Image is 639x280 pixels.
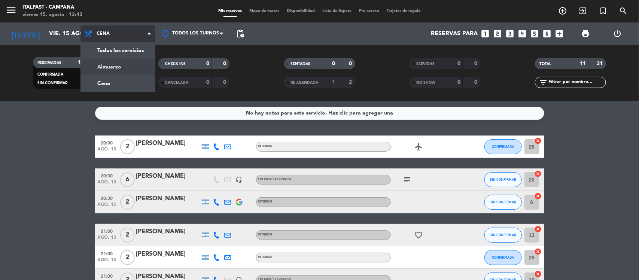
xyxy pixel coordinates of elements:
[120,250,135,265] span: 2
[246,9,283,13] span: Mapa de mesas
[581,29,590,38] span: print
[414,231,423,240] i: favorite_border
[236,29,245,38] span: pending_actions
[165,62,186,66] span: CHECK INS
[332,61,335,66] strong: 0
[535,170,542,177] i: cancel
[416,81,435,85] span: NO SHOW
[246,109,393,118] div: No hay notas para este servicio. Haz clic para agregar una
[165,81,188,85] span: CANCELADA
[457,80,460,85] strong: 0
[580,61,586,66] strong: 11
[120,195,135,210] span: 2
[98,138,116,147] span: 20:00
[474,80,479,85] strong: 0
[37,61,61,65] span: RESERVADAS
[484,228,522,243] button: SIN CONFIRMAR
[484,172,522,187] button: SIN CONFIRMAR
[81,42,155,59] a: Todos los servicios
[98,202,116,211] span: ago. 15
[578,6,587,15] i: exit_to_app
[258,256,273,259] span: INTERIOR
[431,30,478,37] span: Reservas para
[535,137,542,144] i: cancel
[98,147,116,155] span: ago. 15
[535,225,542,233] i: cancel
[206,80,209,85] strong: 0
[490,233,516,237] span: SIN CONFIRMAR
[505,29,515,39] i: looks_3
[493,29,503,39] i: looks_two
[136,249,200,259] div: [PERSON_NAME]
[490,177,516,182] span: SIN CONFIRMAR
[22,4,82,11] div: Italpast - Campana
[223,80,228,85] strong: 0
[555,29,565,39] i: add_box
[539,78,548,87] i: filter_list
[530,29,540,39] i: looks_5
[619,6,628,15] i: search
[542,29,552,39] i: looks_6
[535,192,542,200] i: cancel
[37,73,63,76] span: CONFIRMADA
[78,60,84,65] strong: 11
[206,61,209,66] strong: 0
[518,29,527,39] i: looks_4
[81,59,155,75] a: Almuerzo
[548,78,606,86] input: Filtrar por nombre...
[484,250,522,265] button: CONFIRMADA
[484,195,522,210] button: SIN CONFIRMAR
[98,271,116,280] span: 21:00
[70,29,79,38] i: arrow_drop_down
[403,175,412,184] i: subject
[283,9,319,13] span: Disponibilidad
[6,4,17,18] button: menu
[223,61,228,66] strong: 0
[481,29,490,39] i: looks_one
[484,139,522,154] button: CONFIRMADA
[136,194,200,204] div: [PERSON_NAME]
[492,255,514,259] span: CONFIRMADA
[258,200,273,203] span: INTERIOR
[236,176,243,183] i: headset_mic
[136,227,200,237] div: [PERSON_NAME]
[535,248,542,255] i: cancel
[258,178,292,181] span: Sin menú asignado
[98,180,116,188] span: ago. 15
[97,31,110,36] span: Cena
[558,6,567,15] i: add_circle_outline
[414,142,423,151] i: airplanemode_active
[613,29,622,38] i: power_settings_new
[492,144,514,149] span: CONFIRMADA
[136,171,200,181] div: [PERSON_NAME]
[214,9,246,13] span: Mis reservas
[6,4,17,16] i: menu
[98,226,116,235] span: 21:00
[319,9,355,13] span: Lista de Espera
[383,9,425,13] span: Tarjetas de regalo
[599,6,608,15] i: turned_in_not
[535,270,542,278] i: cancel
[457,61,460,66] strong: 0
[120,172,135,187] span: 6
[332,80,335,85] strong: 1
[258,233,273,236] span: INTERIOR
[291,62,311,66] span: SENTADAS
[6,25,45,42] i: [DATE]
[120,228,135,243] span: 2
[597,61,605,66] strong: 31
[98,249,116,258] span: 21:00
[22,11,82,19] div: viernes 15. agosto - 12:43
[37,81,67,85] span: SIN CONFIRMAR
[236,199,243,206] img: google-logo.png
[98,235,116,244] span: ago. 15
[474,61,479,66] strong: 0
[539,62,551,66] span: TOTAL
[349,61,353,66] strong: 0
[81,75,155,92] a: Cena
[98,194,116,202] span: 20:30
[416,62,435,66] span: SERVIDAS
[355,9,383,13] span: Pre-acceso
[602,22,633,45] div: LOG OUT
[98,171,116,180] span: 20:30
